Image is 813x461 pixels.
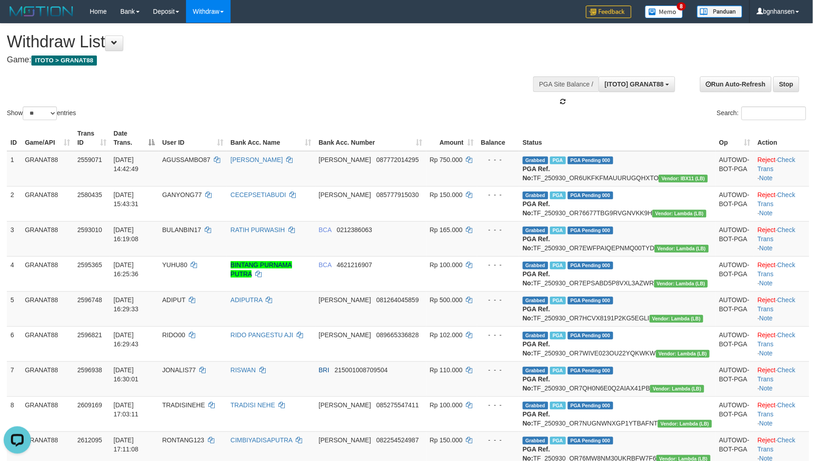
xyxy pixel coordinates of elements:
[519,186,716,221] td: TF_250930_OR76677TBG9RVGNVKK9H
[550,192,566,199] span: Marked by bgndedek
[162,331,186,339] span: RIDO00
[481,260,515,269] div: - - -
[550,332,566,339] span: Marked by bgndedek
[7,396,21,431] td: 8
[114,401,139,418] span: [DATE] 17:03:11
[23,106,57,120] select: Showentries
[519,256,716,291] td: TF_250930_OR7EPSABD5P8VXL3AZWR
[430,331,463,339] span: Rp 102.000
[77,226,102,233] span: 2593010
[716,396,754,431] td: AUTOWD-BOT-PGA
[757,226,776,233] a: Reject
[231,191,286,198] a: CECEPSETIABUDI
[533,76,599,92] div: PGA Site Balance /
[7,361,21,396] td: 7
[716,361,754,396] td: AUTOWD-BOT-PGA
[568,297,613,304] span: PGA Pending
[7,326,21,361] td: 6
[159,125,227,151] th: User ID: activate to sort column ascending
[162,401,205,409] span: TRADISINEHE
[114,261,139,278] span: [DATE] 16:25:36
[481,365,515,375] div: - - -
[568,437,613,445] span: PGA Pending
[656,350,710,358] span: Vendor URL: https://dashboard.q2checkout.com/secure
[376,436,419,444] span: Copy 082254524987 to clipboard
[677,2,687,10] span: 8
[162,261,187,268] span: YUHU80
[523,340,550,357] b: PGA Ref. No:
[650,315,704,323] span: Vendor URL: https://dashboard.q2checkout.com/secure
[550,227,566,234] span: Marked by bgndany
[335,366,388,374] span: Copy 215001008709504 to clipboard
[481,155,515,164] div: - - -
[757,366,776,374] a: Reject
[114,366,139,383] span: [DATE] 16:30:01
[757,261,776,268] a: Reject
[658,420,712,428] span: Vendor URL: https://dashboard.q2checkout.com/secure
[717,106,806,120] label: Search:
[376,191,419,198] span: Copy 085777915030 to clipboard
[430,296,463,304] span: Rp 500.000
[754,256,809,291] td: · ·
[231,296,263,304] a: ADIPUTRA
[754,361,809,396] td: · ·
[7,221,21,256] td: 3
[77,366,102,374] span: 2596938
[7,186,21,221] td: 2
[481,225,515,234] div: - - -
[605,81,664,88] span: [ITOTO] GRANAT88
[716,291,754,326] td: AUTOWD-BOT-PGA
[430,366,463,374] span: Rp 110.000
[77,191,102,198] span: 2580435
[162,366,196,374] span: JONALIS77
[7,125,21,151] th: ID
[757,156,776,163] a: Reject
[162,436,204,444] span: RONTANG123
[550,437,566,445] span: Marked by bgndedek
[231,366,256,374] a: RISWAN
[754,186,809,221] td: · ·
[110,125,159,151] th: Date Trans.: activate to sort column descending
[376,156,419,163] span: Copy 087772014295 to clipboard
[337,261,372,268] span: Copy 4621216907 to clipboard
[114,296,139,313] span: [DATE] 16:29:33
[757,331,776,339] a: Reject
[77,261,102,268] span: 2595365
[227,125,315,151] th: Bank Acc. Name: activate to sort column ascending
[430,156,463,163] span: Rp 750.000
[231,156,283,163] a: [PERSON_NAME]
[114,436,139,453] span: [DATE] 17:11:08
[77,296,102,304] span: 2596748
[523,437,548,445] span: Grabbed
[757,366,795,383] a: Check Trans
[519,125,716,151] th: Status
[757,191,795,208] a: Check Trans
[757,261,795,278] a: Check Trans
[376,296,419,304] span: Copy 081264045859 to clipboard
[773,76,799,92] a: Stop
[754,396,809,431] td: · ·
[430,226,463,233] span: Rp 165.000
[7,256,21,291] td: 4
[568,402,613,410] span: PGA Pending
[231,331,293,339] a: RIDO PANGESTU AJI
[430,261,463,268] span: Rp 100.000
[568,332,613,339] span: PGA Pending
[523,262,548,269] span: Grabbed
[430,191,463,198] span: Rp 150.000
[754,221,809,256] td: · ·
[519,361,716,396] td: TF_250930_OR7QH0N6E0Q2AIAX41PB
[568,192,613,199] span: PGA Pending
[716,256,754,291] td: AUTOWD-BOT-PGA
[754,326,809,361] td: · ·
[759,420,773,427] a: Note
[376,401,419,409] span: Copy 085275547411 to clipboard
[430,401,463,409] span: Rp 100.000
[114,156,139,172] span: [DATE] 14:42:49
[162,191,202,198] span: GANYONG77
[162,156,211,163] span: AGUSSAMBO87
[523,192,548,199] span: Grabbed
[523,297,548,304] span: Grabbed
[757,401,776,409] a: Reject
[481,295,515,304] div: - - -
